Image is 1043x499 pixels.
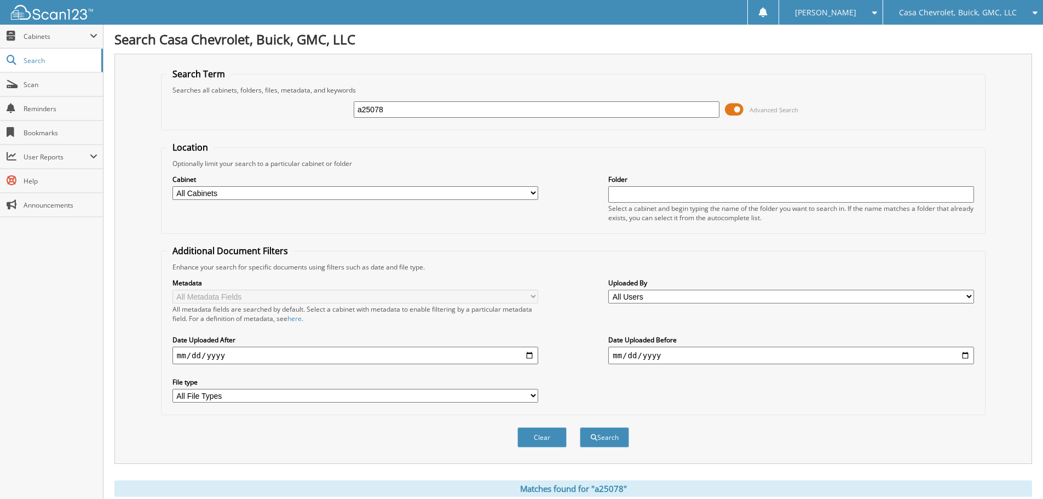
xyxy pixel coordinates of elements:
label: File type [172,377,538,387]
button: Clear [517,427,567,448]
label: Folder [608,175,974,184]
span: Announcements [24,200,97,210]
div: All metadata fields are searched by default. Select a cabinet with metadata to enable filtering b... [172,305,538,323]
input: start [172,347,538,364]
span: User Reports [24,152,90,162]
label: Date Uploaded After [172,335,538,345]
div: Select a cabinet and begin typing the name of the folder you want to search in. If the name match... [608,204,974,222]
span: Reminders [24,104,97,113]
legend: Additional Document Filters [167,245,293,257]
legend: Search Term [167,68,231,80]
span: Help [24,176,97,186]
span: Casa Chevrolet, Buick, GMC, LLC [899,9,1017,16]
div: Optionally limit your search to a particular cabinet or folder [167,159,979,168]
img: scan123-logo-white.svg [11,5,93,20]
label: Cabinet [172,175,538,184]
input: end [608,347,974,364]
label: Uploaded By [608,278,974,288]
div: Matches found for "a25078" [114,480,1032,497]
div: Searches all cabinets, folders, files, metadata, and keywords [167,85,979,95]
label: Metadata [172,278,538,288]
span: [PERSON_NAME] [795,9,856,16]
a: here [287,314,302,323]
div: Enhance your search for specific documents using filters such as date and file type. [167,262,979,272]
span: Cabinets [24,32,90,41]
span: Search [24,56,96,65]
button: Search [580,427,629,448]
h1: Search Casa Chevrolet, Buick, GMC, LLC [114,30,1032,48]
span: Bookmarks [24,128,97,137]
span: Advanced Search [750,106,798,114]
legend: Location [167,141,214,153]
span: Scan [24,80,97,89]
label: Date Uploaded Before [608,335,974,345]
